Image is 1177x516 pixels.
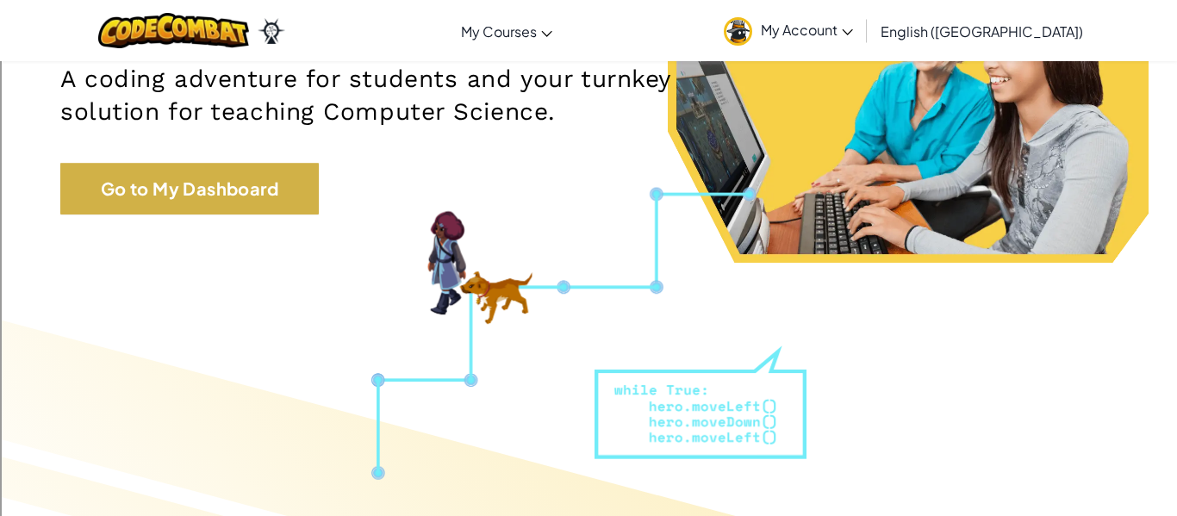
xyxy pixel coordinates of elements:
[60,63,768,128] h2: A coding adventure for students and your turnkey solution for teaching Computer Science.
[461,22,537,40] span: My Courses
[872,8,1092,54] a: English ([GEOGRAPHIC_DATA])
[452,8,561,54] a: My Courses
[7,22,1170,38] div: Sort New > Old
[724,17,752,46] img: avatar
[7,69,1170,84] div: Options
[715,3,862,58] a: My Account
[7,100,1170,115] div: Rename
[7,38,1170,53] div: Move To ...
[258,18,285,44] img: Ozaria
[7,7,1170,22] div: Sort A > Z
[60,163,319,214] a: Go to My Dashboard
[761,21,853,39] span: My Account
[7,53,1170,69] div: Delete
[7,115,1170,131] div: Move To ...
[98,13,249,48] img: CodeCombat logo
[881,22,1083,40] span: English ([GEOGRAPHIC_DATA])
[7,84,1170,100] div: Sign out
